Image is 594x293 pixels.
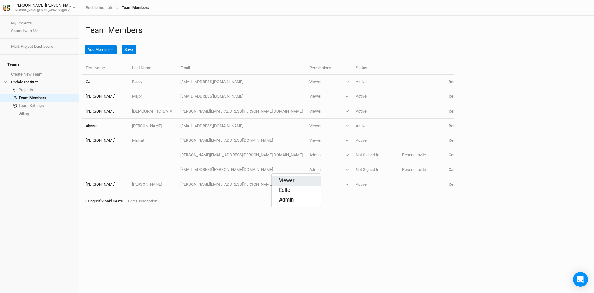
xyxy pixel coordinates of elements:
td: [PERSON_NAME] [129,177,177,192]
h4: Teams [4,58,75,71]
button: Admin [309,167,349,172]
div: Viewer [309,123,321,129]
td: Active [352,104,399,119]
th: Email [177,62,306,75]
button: Admin [309,152,349,158]
td: Active [352,89,399,104]
td: [DEMOGRAPHIC_DATA] [129,104,177,119]
button: Viewer [309,123,349,129]
div: [PERSON_NAME] [PERSON_NAME] [15,2,72,8]
button: Cancel Invite [449,167,471,172]
td: Buzzy [129,75,177,89]
td: Alyssa [82,119,129,133]
a: Rodale Institute [86,5,113,10]
span: Using 4 of 2 paid seats [85,199,123,203]
th: Permissions [306,62,352,75]
button: Remove User [449,182,472,187]
div: Open Intercom Messenger [573,272,588,287]
div: [PERSON_NAME][EMAIL_ADDRESS][PERSON_NAME][DOMAIN_NAME] [15,8,72,13]
button: Admin [309,182,349,187]
button: Viewer [309,79,349,85]
button: Viewer [309,109,349,114]
span: – [124,199,127,203]
th: Last Name [129,62,177,75]
div: Admin [309,152,321,158]
button: Cancel Invite [449,152,471,158]
td: [PERSON_NAME] [82,104,129,119]
td: [EMAIL_ADDRESS][DOMAIN_NAME] [177,75,306,89]
td: [PERSON_NAME][EMAIL_ADDRESS][PERSON_NAME][DOMAIN_NAME] [177,148,306,162]
td: [PERSON_NAME] [82,89,129,104]
div: Viewer [309,109,321,114]
th: Status [352,62,399,75]
span: Editor [279,187,292,194]
span: Admin [279,197,294,204]
td: [PERSON_NAME] [82,133,129,148]
td: [PERSON_NAME][EMAIL_ADDRESS][PERSON_NAME][DOMAIN_NAME] [177,177,306,192]
button: Resend Invite [402,167,426,172]
button: Viewer [309,94,349,99]
div: Viewer [309,79,321,85]
button: Remove User [449,94,472,99]
button: Remove User [449,138,472,143]
button: Remove User [449,123,472,129]
td: Not Signed In [352,162,399,177]
h1: Team Members [86,25,588,35]
td: CJ [82,75,129,89]
div: Viewer [309,94,321,99]
a: Edit subscription [128,199,157,203]
td: [PERSON_NAME][EMAIL_ADDRESS][DOMAIN_NAME] [177,133,306,148]
span: Viewer [279,177,295,184]
td: Major [129,89,177,104]
button: Resend Invite [402,152,426,158]
td: Active [352,133,399,148]
td: [EMAIL_ADDRESS][DOMAIN_NAME] [177,89,306,104]
td: Active [352,177,399,192]
span: + [4,72,6,77]
button: Viewer [309,138,349,143]
div: Viewer [309,138,321,143]
button: Remove User [449,109,472,114]
button: Add Member＋ [85,45,117,54]
div: Admin [309,167,321,172]
td: Malriat [129,133,177,148]
div: Team Members [113,5,149,10]
td: [EMAIL_ADDRESS][PERSON_NAME][DOMAIN_NAME] [177,162,306,177]
td: [PERSON_NAME][EMAIL_ADDRESS][PERSON_NAME][DOMAIN_NAME] [177,104,306,119]
td: [PERSON_NAME] [129,119,177,133]
button: Remove User [449,79,472,85]
button: [PERSON_NAME] [PERSON_NAME][PERSON_NAME][EMAIL_ADDRESS][PERSON_NAME][DOMAIN_NAME] [3,2,76,13]
td: Active [352,75,399,89]
td: Active [352,119,399,133]
td: [PERSON_NAME] [82,177,129,192]
td: Not Signed In [352,148,399,162]
td: [EMAIL_ADDRESS][DOMAIN_NAME] [177,119,306,133]
th: First Name [82,62,129,75]
button: Save [122,45,136,54]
